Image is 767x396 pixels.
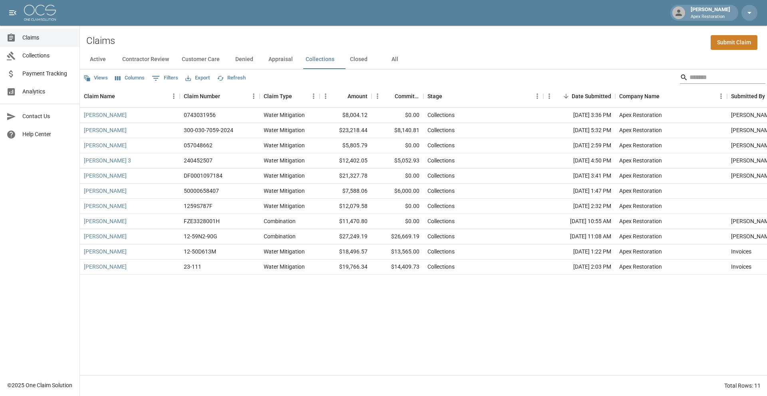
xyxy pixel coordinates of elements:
[372,138,423,153] div: $0.00
[427,172,455,180] div: Collections
[184,85,220,107] div: Claim Number
[543,214,615,229] div: [DATE] 10:55 AM
[81,72,110,84] button: Views
[5,5,21,21] button: open drawer
[543,138,615,153] div: [DATE] 2:59 PM
[427,156,455,164] div: Collections
[320,85,372,107] div: Amount
[320,229,372,244] div: $27,249.19
[184,247,216,255] div: 12-50D613M
[680,71,765,85] div: Search
[84,202,127,210] a: [PERSON_NAME]
[22,34,73,42] span: Claims
[348,85,368,107] div: Amount
[150,72,180,85] button: Show filters
[84,111,127,119] a: [PERSON_NAME]
[711,35,757,50] a: Submit Claim
[84,217,127,225] a: [PERSON_NAME]
[377,50,413,69] button: All
[220,91,231,102] button: Sort
[572,85,611,107] div: Date Submitted
[543,108,615,123] div: [DATE] 3:36 PM
[372,199,423,214] div: $0.00
[184,263,201,271] div: 23-111
[184,172,223,180] div: DF0001097184
[341,50,377,69] button: Closed
[22,130,73,139] span: Help Center
[264,156,305,164] div: Water Mitigation
[395,85,419,107] div: Committed Amount
[372,214,423,229] div: $0.00
[80,50,116,69] button: Active
[724,382,761,390] div: Total Rows: 11
[615,85,727,107] div: Company Name
[372,168,423,184] div: $0.00
[372,123,423,138] div: $8,140.81
[688,6,733,20] div: [PERSON_NAME]
[619,217,662,225] div: Apex Restoration
[427,111,455,119] div: Collections
[372,244,423,259] div: $13,565.00
[183,72,212,84] button: Export
[543,123,615,138] div: [DATE] 5:32 PM
[427,141,455,149] div: Collections
[543,199,615,214] div: [DATE] 2:32 PM
[264,85,292,107] div: Claim Type
[691,14,730,20] p: Apex Restoration
[336,91,348,102] button: Sort
[248,90,260,102] button: Menu
[115,91,126,102] button: Sort
[84,247,127,255] a: [PERSON_NAME]
[320,123,372,138] div: $23,218.44
[543,85,615,107] div: Date Submitted
[619,263,662,271] div: Apex Restoration
[184,232,217,240] div: 12-59N2-90G
[320,153,372,168] div: $12,402.05
[619,232,662,240] div: Apex Restoration
[619,187,662,195] div: Apex Restoration
[226,50,262,69] button: Denied
[427,126,455,134] div: Collections
[116,50,175,69] button: Contractor Review
[383,91,395,102] button: Sort
[184,111,216,119] div: 0743031956
[715,90,727,102] button: Menu
[619,156,662,164] div: Apex Restoration
[372,184,423,199] div: $6,000.00
[22,112,73,121] span: Contact Us
[543,153,615,168] div: [DATE] 4:50 PM
[22,69,73,78] span: Payment Tracking
[427,202,455,210] div: Collections
[320,214,372,229] div: $11,470.80
[320,108,372,123] div: $8,004.12
[731,247,751,255] div: Invoices
[372,85,423,107] div: Committed Amount
[372,259,423,275] div: $14,409.73
[84,172,127,180] a: [PERSON_NAME]
[260,85,320,107] div: Claim Type
[320,168,372,184] div: $21,327.78
[264,217,296,225] div: Combination
[84,85,115,107] div: Claim Name
[264,232,296,240] div: Combination
[619,202,662,210] div: Apex Restoration
[184,187,219,195] div: 50000658407
[168,90,180,102] button: Menu
[320,184,372,199] div: $7,588.06
[24,5,56,21] img: ocs-logo-white-transparent.png
[7,381,72,389] div: © 2025 One Claim Solution
[427,247,455,255] div: Collections
[184,141,213,149] div: 057048662
[619,172,662,180] div: Apex Restoration
[372,229,423,244] div: $26,669.19
[423,85,543,107] div: Stage
[731,263,751,271] div: Invoices
[320,259,372,275] div: $19,766.34
[543,90,555,102] button: Menu
[84,187,127,195] a: [PERSON_NAME]
[184,126,233,134] div: 300-030-7059-2024
[427,187,455,195] div: Collections
[372,90,383,102] button: Menu
[175,50,226,69] button: Customer Care
[264,187,305,195] div: Water Mitigation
